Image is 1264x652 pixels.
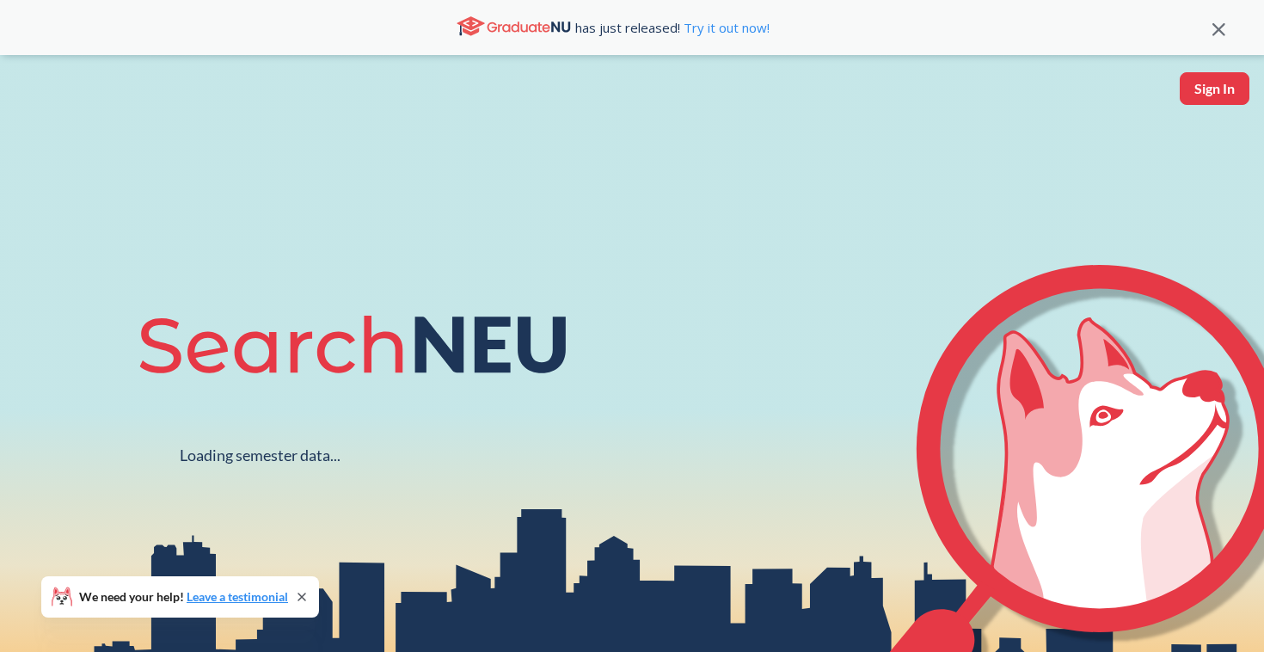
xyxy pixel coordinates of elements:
span: has just released! [575,18,770,37]
div: Loading semester data... [180,446,341,465]
a: Try it out now! [680,19,770,36]
img: sandbox logo [17,72,58,125]
button: Sign In [1180,72,1249,105]
span: We need your help! [79,591,288,603]
a: sandbox logo [17,72,58,130]
a: Leave a testimonial [187,589,288,604]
